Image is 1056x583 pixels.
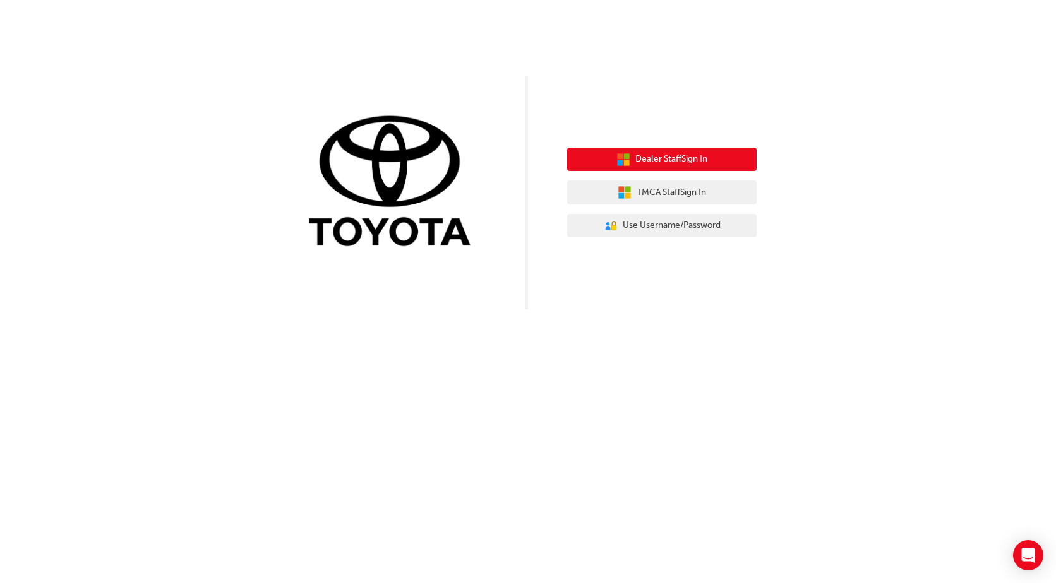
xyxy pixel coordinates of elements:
[635,152,707,167] span: Dealer Staff Sign In
[299,113,489,252] img: Trak
[567,180,757,204] button: TMCA StaffSign In
[1013,540,1043,570] div: Open Intercom Messenger
[623,218,721,233] span: Use Username/Password
[567,214,757,238] button: Use Username/Password
[567,148,757,172] button: Dealer StaffSign In
[637,185,706,200] span: TMCA Staff Sign In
